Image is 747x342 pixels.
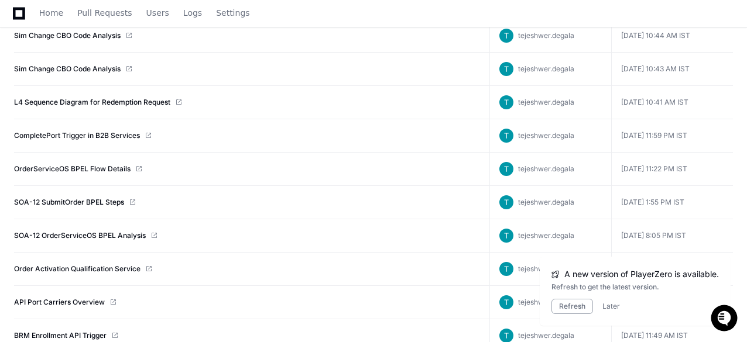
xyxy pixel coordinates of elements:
span: Tejeshwer Degala [36,188,98,197]
span: tejeshwer.degala [518,298,574,306]
span: Pylon [116,214,142,223]
div: We're offline, we'll be back soon [53,98,166,108]
td: [DATE] 10:41 AM IST [611,86,733,119]
img: Tejeshwer Degala [12,177,30,195]
div: Welcome [12,46,213,65]
button: Refresh [551,299,593,314]
td: [DATE] 11:59 PM IST [611,119,733,153]
span: Pull Requests [77,9,132,16]
img: ACg8ocL-P3SnoSMinE6cJ4KuvimZdrZkjavFcOgZl8SznIp-YIbKyw=s96-c [499,29,513,43]
span: tejeshwer.degala [518,264,574,273]
span: A new version of PlayerZero is available. [564,268,719,280]
span: Tejeshwer Degala [36,156,98,165]
iframe: Open customer support [710,303,741,335]
td: [DATE] 8:05 PM IST [611,219,733,253]
a: SOA-12 SubmitOrder BPEL Steps [14,198,124,207]
a: Sim Change CBO Code Analysis [14,64,121,74]
img: ACg8ocL-P3SnoSMinE6cJ4KuvimZdrZkjavFcOgZl8SznIp-YIbKyw=s96-c [499,229,513,243]
a: Powered byPylon [83,213,142,223]
img: ACg8ocL-P3SnoSMinE6cJ4KuvimZdrZkjavFcOgZl8SznIp-YIbKyw=s96-c [499,129,513,143]
button: Later [602,302,620,311]
span: [DATE] [107,156,131,165]
span: Logs [183,9,202,16]
span: Home [39,9,63,16]
span: [DATE] [107,188,131,197]
a: OrderServiceOS BPEL Flow Details [14,164,131,174]
span: • [100,156,104,165]
img: PlayerZero [12,11,35,34]
span: tejeshwer.degala [518,231,574,240]
td: [DATE] 11:22 PM IST [611,153,733,186]
td: [DATE] 1:55 PM IST [611,186,733,219]
a: API Port Carriers Overview [14,298,105,307]
td: [DATE] 10:44 AM IST [611,19,733,53]
a: L4 Sequence Diagram for Redemption Request [14,98,170,107]
span: tejeshwer.degala [518,131,574,140]
a: Order Activation Qualification Service [14,264,141,274]
img: ACg8ocL-P3SnoSMinE6cJ4KuvimZdrZkjavFcOgZl8SznIp-YIbKyw=s96-c [499,95,513,109]
a: BRM Enrollment API Trigger [14,331,107,340]
div: Refresh to get the latest version. [551,282,719,292]
span: tejeshwer.degala [518,164,574,173]
img: ACg8ocL-P3SnoSMinE6cJ4KuvimZdrZkjavFcOgZl8SznIp-YIbKyw=s96-c [499,62,513,76]
span: tejeshwer.degala [518,198,574,206]
a: CompletePort Trigger in B2B Services [14,131,140,140]
img: Tejeshwer Degala [12,145,30,164]
img: ACg8ocL-P3SnoSMinE6cJ4KuvimZdrZkjavFcOgZl8SznIp-YIbKyw=s96-c [499,295,513,309]
span: Settings [216,9,249,16]
button: Start new chat [199,90,213,104]
img: ACg8ocL-P3SnoSMinE6cJ4KuvimZdrZkjavFcOgZl8SznIp-YIbKyw=s96-c [499,162,513,176]
span: Users [146,9,169,16]
span: tejeshwer.degala [518,98,574,106]
img: 1736555170064-99ba0984-63c1-480f-8ee9-699278ef63ed [12,87,33,108]
span: • [100,188,104,197]
button: See all [181,125,213,139]
div: Start new chat [53,87,192,98]
td: [DATE] 10:43 AM IST [611,53,733,86]
a: Sim Change CBO Code Analysis [14,31,121,40]
img: 7521149027303_d2c55a7ec3fe4098c2f6_72.png [25,87,46,108]
img: ACg8ocL-P3SnoSMinE6cJ4KuvimZdrZkjavFcOgZl8SznIp-YIbKyw=s96-c [499,195,513,209]
span: tejeshwer.degala [518,64,574,73]
span: tejeshwer.degala [518,331,574,340]
img: ACg8ocL-P3SnoSMinE6cJ4KuvimZdrZkjavFcOgZl8SznIp-YIbKyw=s96-c [499,262,513,276]
span: tejeshwer.degala [518,31,574,40]
a: SOA-12 OrderServiceOS BPEL Analysis [14,231,146,240]
td: [DATE] 8:31 PM IST [611,253,733,286]
div: Past conversations [12,127,78,136]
